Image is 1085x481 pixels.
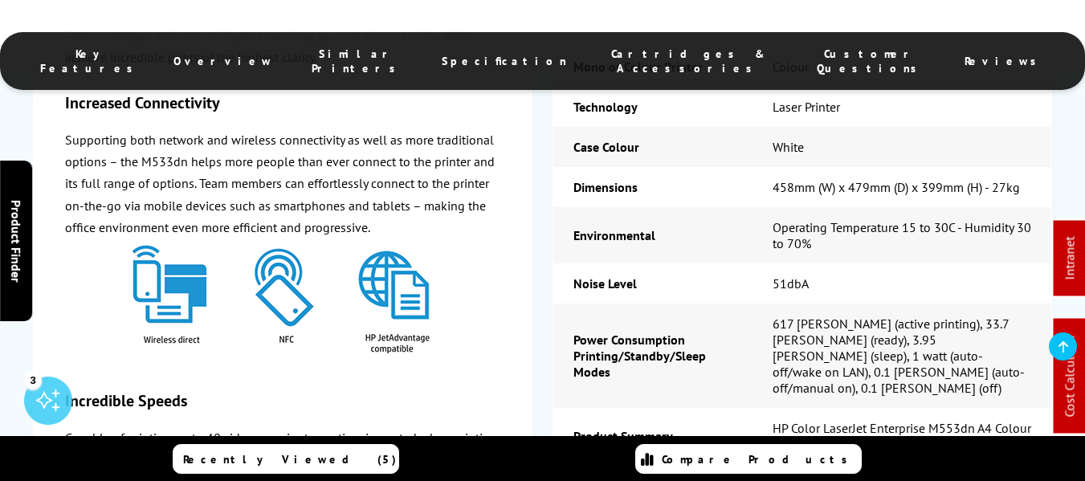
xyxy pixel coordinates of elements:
[553,167,753,207] td: Dimensions
[553,207,753,263] td: Environmental
[753,207,1051,263] td: Operating Temperature 15 to 30C - Humidity 30 to 70%
[40,47,141,75] span: Key Features
[753,263,1051,304] td: 51dbA
[173,54,273,68] span: Overview
[65,129,500,238] p: Supporting both network and wireless connectivity as well as more traditional options – the M533d...
[753,408,1051,464] td: HP Color LaserJet Enterprise M553dn A4 Colour Laser Printer
[553,263,753,304] td: Noise Level
[1062,335,1078,418] a: Cost Calculator
[24,371,42,389] div: 3
[305,47,410,75] span: Similar Printers
[662,452,856,467] span: Compare Products
[65,92,500,113] h3: Increased Connectivity
[553,304,753,408] td: Power Consumption Printing/Standby/Sleep Modes
[442,54,567,68] span: Specification
[8,199,24,282] span: Product Finder
[173,444,399,474] a: Recently Viewed (5)
[753,127,1051,167] td: White
[753,87,1051,127] td: Laser Printer
[553,87,753,127] td: Technology
[599,47,777,75] span: Cartridges & Accessories
[65,390,500,411] h3: Incredible Speeds
[965,54,1045,68] span: Reviews
[122,238,443,363] img: HP-M553-Connectivity-400.png
[753,167,1051,207] td: 458mm (W) x 479mm (D) x 399mm (H) - 27kg
[635,444,862,474] a: Compare Products
[183,452,397,467] span: Recently Viewed (5)
[810,47,932,75] span: Customer Questions
[1062,237,1078,280] a: Intranet
[553,408,753,464] td: Product Summary
[753,304,1051,408] td: 617 [PERSON_NAME] (active printing), 33.7 [PERSON_NAME] (ready), 3.95 [PERSON_NAME] (sleep), 1 wa...
[553,127,753,167] td: Case Colour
